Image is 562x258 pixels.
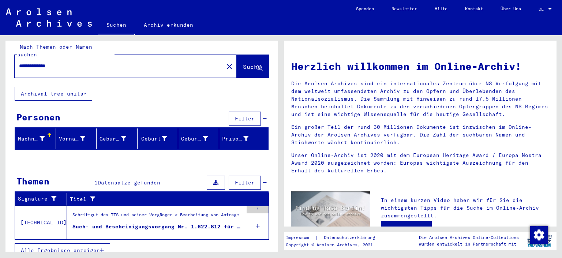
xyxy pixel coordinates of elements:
[222,133,260,145] div: Prisoner #
[138,128,179,149] mat-header-cell: Geburt‏
[18,135,45,143] div: Nachname
[291,191,370,234] img: video.jpg
[381,197,549,220] p: In einem kurzen Video haben wir für Sie die wichtigsten Tipps für die Suche im Online-Archiv zusa...
[56,128,97,149] mat-header-cell: Vorname
[181,133,219,145] div: Geburtsdatum
[229,176,261,190] button: Filter
[97,128,138,149] mat-header-cell: Geburtsname
[15,243,110,257] button: Alle Ergebnisse anzeigen
[135,16,202,34] a: Archiv erkunden
[381,221,432,236] a: Video ansehen
[235,115,255,122] span: Filter
[530,226,547,243] div: Zustimmung ändern
[526,232,553,250] img: yv_logo.png
[140,133,178,145] div: Geburt‏
[286,234,384,242] div: |
[100,135,126,143] div: Geburtsname
[16,111,60,124] div: Personen
[94,179,98,186] span: 1
[235,179,255,186] span: Filter
[291,59,549,74] h1: Herzlich willkommen im Online-Archiv!
[539,7,547,12] span: DE
[59,133,97,145] div: Vorname
[72,212,243,222] div: Schriftgut des ITS und seiner Vorgänger > Bearbeitung von Anfragen > Fallbezogene [MEDICAL_DATA] ...
[178,128,219,149] mat-header-cell: Geburtsdatum
[222,135,249,143] div: Prisoner #
[18,195,57,203] div: Signature
[98,179,160,186] span: Datensätze gefunden
[419,241,519,247] p: wurden entwickelt in Partnerschaft mit
[6,8,92,27] img: Arolsen_neg.svg
[140,135,167,143] div: Geburt‏
[18,193,67,205] div: Signature
[98,16,135,35] a: Suchen
[17,44,92,58] mat-label: Nach Themen oder Namen suchen
[181,135,208,143] div: Geburtsdatum
[15,206,67,239] td: [TECHNICAL_ID]
[70,195,251,203] div: Titel
[21,247,100,254] span: Alle Ergebnisse anzeigen
[72,223,243,231] div: Such- und Bescheinigungsvorgang Nr. 1.622.812 für [PERSON_NAME] geboren [DEMOGRAPHIC_DATA]
[243,63,261,70] span: Suche
[222,59,237,74] button: Clear
[59,135,86,143] div: Vorname
[318,234,384,242] a: Datenschutzerklärung
[100,133,137,145] div: Geburtsname
[15,87,92,101] button: Archival tree units
[15,128,56,149] mat-header-cell: Nachname
[16,175,49,188] div: Themen
[225,62,234,71] mat-icon: close
[291,152,549,175] p: Unser Online-Archiv ist 2020 mit dem European Heritage Award / Europa Nostra Award 2020 ausgezeic...
[286,242,384,248] p: Copyright © Arolsen Archives, 2021
[237,55,269,78] button: Suche
[419,234,519,241] p: Die Arolsen Archives Online-Collections
[229,112,261,126] button: Filter
[530,226,548,244] img: Zustimmung ändern
[70,193,260,205] div: Titel
[247,206,269,213] div: 4
[291,123,549,146] p: Ein großer Teil der rund 30 Millionen Dokumente ist inzwischen im Online-Archiv der Arolsen Archi...
[291,80,549,118] p: Die Arolsen Archives sind ein internationales Zentrum über NS-Verfolgung mit dem weltweit umfasse...
[18,133,56,145] div: Nachname
[286,234,315,242] a: Impressum
[219,128,269,149] mat-header-cell: Prisoner #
